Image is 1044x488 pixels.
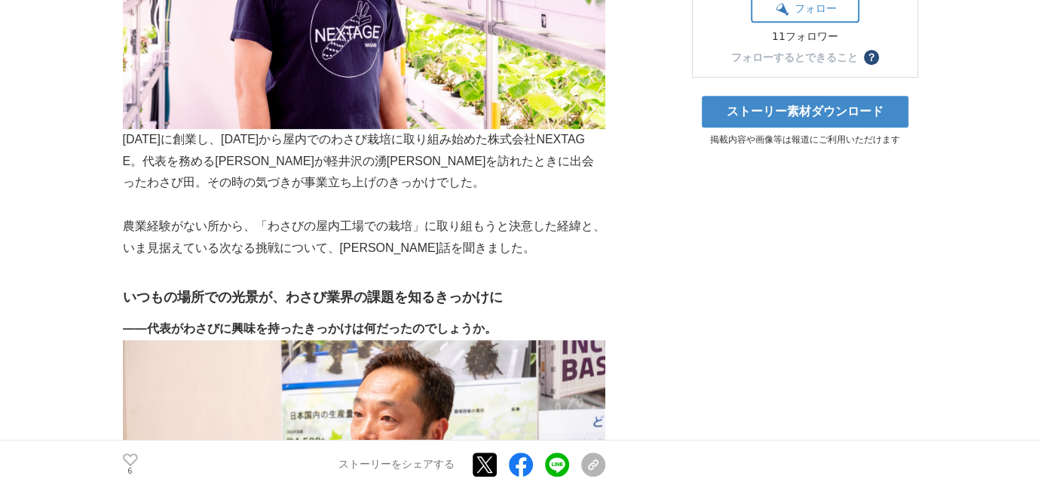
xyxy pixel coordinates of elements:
[338,458,455,471] p: ストーリーをシェアする
[864,50,879,65] button: ？
[702,96,908,127] a: ストーリー素材ダウンロード
[123,216,605,259] p: 農業経験がない所から、「わさびの屋内工場での栽培」に取り組もうと決意した経緯と、いま見据えている次なる挑戦について、[PERSON_NAME]話を聞きました。
[692,134,918,146] p: 掲載内容や画像等は報道にご利用いただけます
[123,322,497,335] strong: ――代表がわさびに興味を持ったきっかけは何だったのでしょうか。
[731,52,858,63] div: フォローするとできること
[123,468,138,475] p: 6
[751,30,859,44] div: 11フォロワー
[123,287,605,308] h3: いつもの場所での光景が、わさび業界の課題を知るきっかけに
[866,52,877,63] span: ？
